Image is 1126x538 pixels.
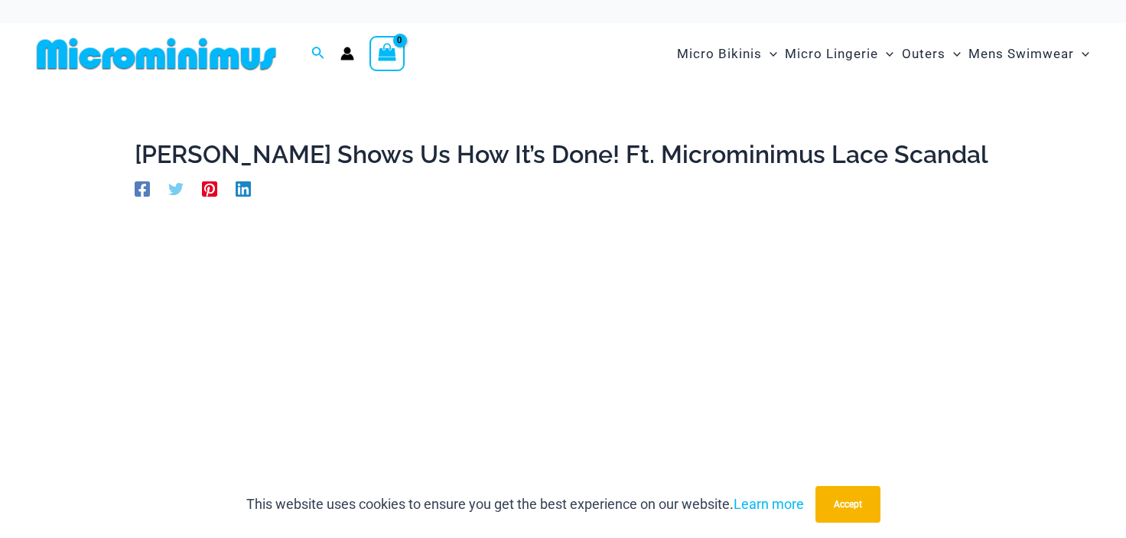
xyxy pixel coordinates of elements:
[673,31,781,77] a: Micro BikinisMenu ToggleMenu Toggle
[902,34,945,73] span: Outers
[671,28,1095,80] nav: Site Navigation
[968,34,1074,73] span: Mens Swimwear
[785,34,878,73] span: Micro Lingerie
[311,44,325,64] a: Search icon link
[945,34,961,73] span: Menu Toggle
[1074,34,1089,73] span: Menu Toggle
[815,486,880,523] button: Accept
[135,180,150,197] a: Facebook
[31,37,282,71] img: MM SHOP LOGO FLAT
[168,180,184,197] a: Twitter
[734,496,804,512] a: Learn more
[202,180,217,197] a: Pinterest
[246,493,804,516] p: This website uses cookies to ensure you get the best experience on our website.
[369,36,405,71] a: View Shopping Cart, empty
[677,34,762,73] span: Micro Bikinis
[898,31,965,77] a: OutersMenu ToggleMenu Toggle
[762,34,777,73] span: Menu Toggle
[781,31,897,77] a: Micro LingerieMenu ToggleMenu Toggle
[135,140,991,169] h1: [PERSON_NAME] Shows Us How It’s Done! Ft. Microminimus Lace Scandal
[236,180,251,197] a: Linkedin
[878,34,893,73] span: Menu Toggle
[340,47,354,60] a: Account icon link
[965,31,1093,77] a: Mens SwimwearMenu ToggleMenu Toggle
